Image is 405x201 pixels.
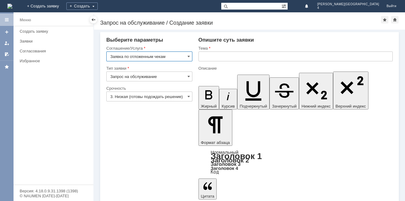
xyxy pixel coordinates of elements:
button: Зачеркнутый [269,77,299,109]
div: Описание [199,66,391,70]
div: Тип заявки [106,66,191,70]
div: Заявки [20,39,90,43]
div: Избранное [20,59,83,63]
span: Выберите параметры [106,37,163,43]
span: [PERSON_NAME][GEOGRAPHIC_DATA] [317,2,379,6]
a: Перейти на домашнюю страницу [7,4,12,9]
button: Курсив [219,89,237,109]
a: Заголовок 2 [211,157,249,164]
a: Заголовок 3 [211,161,241,167]
button: Жирный [199,86,219,109]
button: Нижний индекс [299,73,333,109]
a: Мои заявки [2,38,12,48]
div: Срочность [106,86,191,90]
a: Нормальный [211,150,238,155]
span: Курсив [222,104,235,109]
span: Нижний индекс [301,104,331,109]
span: 4 [317,6,379,10]
a: Заголовок 1 [211,151,262,161]
span: Верхний индекс [336,104,366,109]
button: Цитата [199,178,217,199]
span: Жирный [201,104,217,109]
button: Верхний индекс [333,72,368,109]
div: Запрос на обслуживание / Создание заявки [100,20,381,26]
div: Меню [20,16,31,24]
div: Формат абзаца [199,150,393,174]
img: logo [7,4,12,9]
a: Согласования [17,46,92,56]
span: Подчеркнутый [240,104,267,109]
button: Подчеркнутый [237,75,269,109]
div: Создать [66,2,98,10]
div: Согласования [20,49,90,53]
div: Создать заявку [20,29,90,34]
div: Тема [199,46,391,50]
span: Цитата [201,194,214,199]
a: Код [211,169,219,175]
button: Формат абзаца [199,109,232,146]
span: Опишите суть заявки [199,37,254,43]
a: Создать заявку [2,27,12,37]
span: Зачеркнутый [272,104,297,109]
div: Добавить в избранное [381,16,388,23]
span: Формат абзаца [201,140,230,145]
a: Заголовок 4 [211,166,238,171]
div: Скрыть меню [90,16,97,23]
div: Соглашение/Услуга [106,46,191,50]
a: Мои согласования [2,49,12,59]
span: Расширенный поиск [281,3,288,9]
div: © NAUMEN [DATE]-[DATE] [20,194,87,198]
div: Версия: 4.18.0.9.31.1398 (1398) [20,189,87,193]
a: Заявки [17,36,92,46]
div: Сделать домашней страницей [391,16,399,23]
a: Создать заявку [17,27,92,36]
